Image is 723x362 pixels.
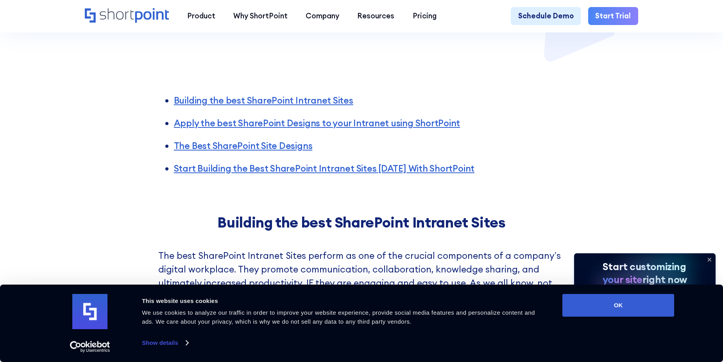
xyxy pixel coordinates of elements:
[72,294,107,329] img: logo
[174,140,313,151] a: The Best SharePoint Site Designs
[56,341,124,353] a: Usercentrics Cookiebot - opens in a new window
[562,294,674,317] button: OK
[174,95,353,106] a: Building the best SharePoint Intranet Sites
[158,214,565,231] h2: Building the best SharePoint Intranet Sites
[306,11,339,22] div: Company
[142,296,545,306] div: This website uses cookies
[297,7,348,25] a: Company
[588,7,638,25] a: Start Trial
[174,117,460,129] a: Apply the best SharePoint Designs to your Intranet using ShortPoint
[142,337,188,349] a: Show details
[348,7,403,25] a: Resources
[174,163,474,174] a: Start Building the Best SharePoint Intranet Sites [DATE] With ShortPoint
[142,309,535,325] span: We use cookies to analyze our traffic in order to improve your website experience, provide social...
[413,11,437,22] div: Pricing
[404,7,446,25] a: Pricing
[224,7,297,25] a: Why ShortPoint
[178,7,224,25] a: Product
[187,11,215,22] div: Product
[511,7,581,25] a: Schedule Demo
[85,8,169,24] a: Home
[357,11,394,22] div: Resources
[233,11,288,22] div: Why ShortPoint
